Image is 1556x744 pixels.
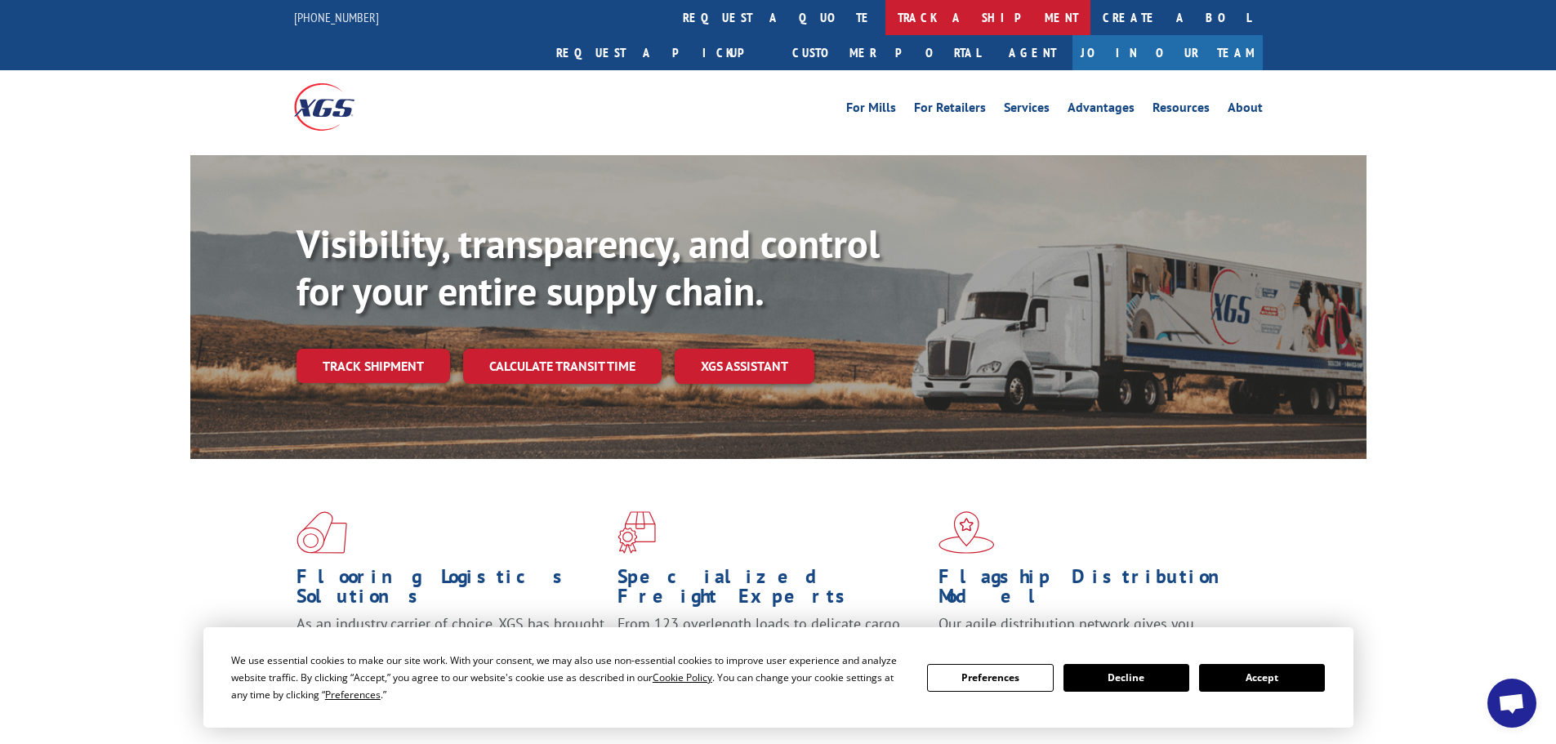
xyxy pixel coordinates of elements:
[992,35,1072,70] a: Agent
[1068,101,1135,119] a: Advantages
[1004,101,1050,119] a: Services
[294,9,379,25] a: [PHONE_NUMBER]
[780,35,992,70] a: Customer Portal
[296,218,880,316] b: Visibility, transparency, and control for your entire supply chain.
[617,614,926,687] p: From 123 overlength loads to delicate cargo, our experienced staff knows the best way to move you...
[1153,101,1210,119] a: Resources
[939,511,995,554] img: xgs-icon-flagship-distribution-model-red
[846,101,896,119] a: For Mills
[1199,664,1325,692] button: Accept
[231,652,907,703] div: We use essential cookies to make our site work. With your consent, we may also use non-essential ...
[296,567,605,614] h1: Flooring Logistics Solutions
[296,614,604,672] span: As an industry carrier of choice, XGS has brought innovation and dedication to flooring logistics...
[463,349,662,384] a: Calculate transit time
[927,664,1053,692] button: Preferences
[1228,101,1263,119] a: About
[325,688,381,702] span: Preferences
[939,614,1239,653] span: Our agile distribution network gives you nationwide inventory management on demand.
[617,567,926,614] h1: Specialized Freight Experts
[296,349,450,383] a: Track shipment
[914,101,986,119] a: For Retailers
[1487,679,1536,728] div: Open chat
[1063,664,1189,692] button: Decline
[653,670,712,684] span: Cookie Policy
[544,35,780,70] a: Request a pickup
[1072,35,1263,70] a: Join Our Team
[617,511,656,554] img: xgs-icon-focused-on-flooring-red
[203,627,1353,728] div: Cookie Consent Prompt
[939,567,1247,614] h1: Flagship Distribution Model
[675,349,814,384] a: XGS ASSISTANT
[296,511,347,554] img: xgs-icon-total-supply-chain-intelligence-red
